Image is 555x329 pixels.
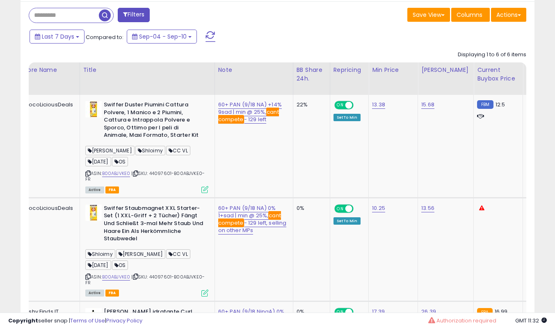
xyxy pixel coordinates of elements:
[297,205,324,212] div: 0%
[104,205,203,245] b: Swiffer Staubmagnet XXL Starter-Set (1 XXL-Griff + 2 Tücher) Fängt Und Schließt 3-mal Mehr Staub ...
[116,249,165,259] span: [PERSON_NAME]
[135,146,165,155] span: Shloimy
[83,66,211,74] div: Title
[335,205,345,212] span: ON
[21,101,73,116] div: ChocoLiciousDeals IT
[218,101,282,124] a: 60+ PAN (9/18 NA) +14% 9sad | min @ 25%,cant compete- 129 left
[421,66,470,74] div: [PERSON_NAME]
[166,146,190,155] span: CC VL
[21,66,76,74] div: Store Name
[85,157,111,166] span: [DATE]
[496,101,505,108] span: 12.5
[105,186,119,193] span: FBA
[21,205,73,219] div: ChocoLiciousDeals DE
[105,290,119,297] span: FBA
[85,260,111,270] span: [DATE]
[333,66,365,74] div: Repricing
[297,66,327,83] div: BB Share 24h.
[85,274,205,286] span: | SKU: 44097601-B00ABJVKE0-FR
[515,317,547,324] span: 2025-09-18 11:32 GMT
[118,8,150,22] button: Filters
[85,146,135,155] span: [PERSON_NAME]
[112,157,128,166] span: OS
[106,317,142,324] a: Privacy Policy
[458,51,526,59] div: Displaying 1 to 6 of 6 items
[491,8,526,22] button: Actions
[335,102,345,109] span: ON
[333,217,361,225] div: Set To Min
[104,101,203,141] b: Swiffer Duster Piumini Cattura Polvere, 1 Manico e 2 Piumini, Cattura e Intrappola Polvere e Spor...
[372,101,385,109] a: 13.38
[102,170,130,177] a: B00ABJVKE0
[372,204,385,212] a: 10.25
[30,30,85,44] button: Last 7 Days
[86,33,123,41] span: Compared to:
[218,66,290,74] div: Note
[421,204,434,212] a: 13.56
[352,205,365,212] span: OFF
[333,114,361,121] div: Set To Min
[407,8,450,22] button: Save View
[127,30,197,44] button: Sep-04 - Sep-10
[297,101,324,108] div: 22%
[85,101,102,117] img: 41sesXn+X1L._SL40_.jpg
[451,8,490,22] button: Columns
[85,249,115,259] span: Shloimy
[85,205,102,221] img: 41C5KGg+tOL._SL40_.jpg
[477,66,519,83] div: Current Buybox Price
[85,170,205,182] span: | SKU: 44097601-B00ABJVKE0-FR
[372,66,414,74] div: Min Price
[70,317,105,324] a: Terms of Use
[477,100,493,109] small: FBM
[352,102,365,109] span: OFF
[42,32,74,41] span: Last 7 Days
[139,32,187,41] span: Sep-04 - Sep-10
[218,108,279,124] em: cant compete
[218,211,281,227] em: cant compete
[8,317,142,325] div: seller snap | |
[102,274,130,281] a: B00ABJVKE0
[166,249,190,259] span: CC VL
[421,101,434,109] a: 15.68
[85,186,104,193] span: All listings currently available for purchase on Amazon
[457,11,482,19] span: Columns
[218,204,287,235] a: 60+ PAN (9/18 NA) 0% 1+sad | min @ 25%,cant compete- 129 left, selling on other MPs
[85,290,104,297] span: All listings currently available for purchase on Amazon
[112,260,128,270] span: OS
[85,101,208,192] div: ASIN:
[8,317,38,324] strong: Copyright
[85,205,208,296] div: ASIN:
